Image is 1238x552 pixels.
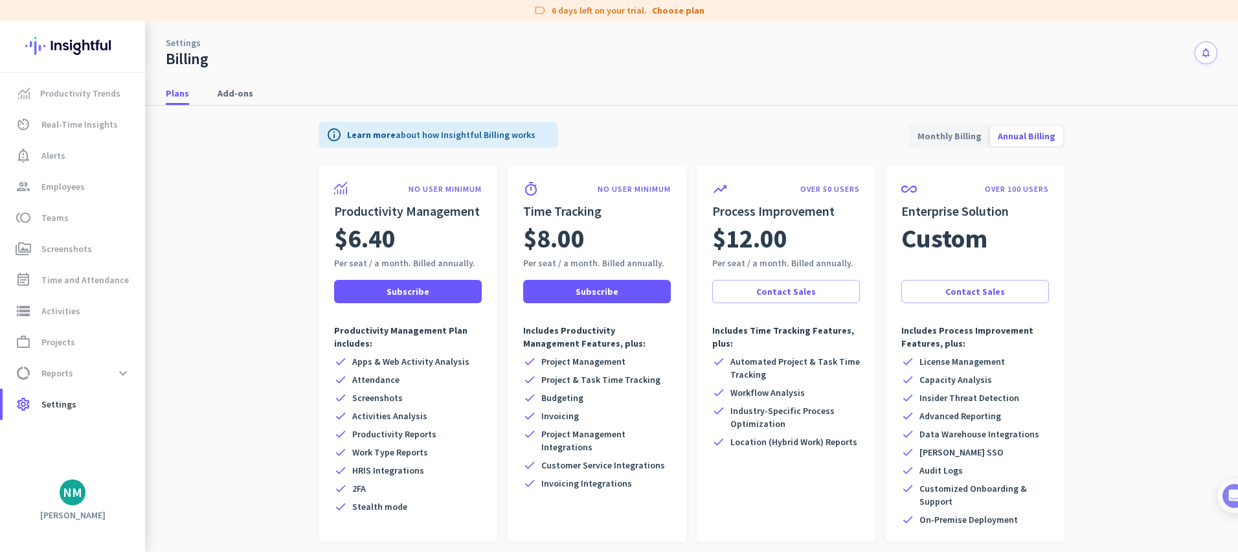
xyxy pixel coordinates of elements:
div: Initial tracking settings and how to edit them [50,373,219,399]
i: toll [16,210,31,225]
i: perm_media [16,241,31,257]
i: check [712,435,725,448]
a: settingsSettings [3,389,145,420]
i: settings [16,397,31,412]
span: Monthly Billing [910,121,989,152]
span: Help [152,437,172,446]
span: Screenshots [41,241,92,257]
span: Subscribe [576,285,618,298]
span: Reports [41,365,73,381]
span: Productivity Reports [352,428,436,441]
h2: Productivity Management [334,202,482,220]
i: check [523,428,536,441]
div: It's time to add your employees! This is crucial since Insightful will start collecting their act... [50,247,225,301]
p: Includes Time Tracking Features, plus: [712,324,860,350]
span: Attendance [352,373,400,386]
span: Plans [166,87,189,100]
span: $6.40 [334,220,396,257]
img: menu-item [18,87,30,99]
i: data_usage [16,365,31,381]
p: About 10 minutes [165,170,246,184]
span: $12.00 [712,220,787,257]
button: notifications [1195,41,1217,64]
span: HRIS Integrations [352,464,424,477]
span: Budgeting [541,391,583,404]
i: all_inclusive [901,181,917,197]
span: Messages [75,437,120,446]
span: Time and Attendance [41,272,129,288]
i: check [334,464,347,477]
div: Per seat / a month. Billed annually. [334,257,482,270]
button: expand_more [111,362,135,385]
i: check [901,513,914,526]
button: Tasks [194,404,259,456]
i: av_timer [16,117,31,132]
a: menu-itemProductivity Trends [3,78,145,109]
i: event_note [16,272,31,288]
p: Includes Productivity Management Features, plus: [523,324,671,350]
h2: Process Improvement [712,202,860,220]
a: Choose plan [652,4,704,17]
span: Annual Billing [990,121,1063,152]
span: Customized Onboarding & Support [919,482,1049,508]
a: tollTeams [3,202,145,233]
span: Work Type Reports [352,446,428,459]
span: [PERSON_NAME] SSO [919,446,1004,459]
span: Alerts [41,148,65,163]
button: Add your employees [50,312,175,338]
span: Contact Sales [945,285,1005,298]
span: Projects [41,334,75,350]
span: Apps & Web Activity Analysis [352,355,469,368]
i: storage [16,303,31,319]
span: Audit Logs [919,464,963,477]
i: check [523,373,536,386]
span: Customer Service Integrations [541,459,665,472]
a: event_noteTime and Attendance [3,264,145,295]
span: Settings [41,397,76,412]
i: check [523,459,536,472]
a: storageActivities [3,295,145,327]
button: Subscribe [334,280,482,303]
i: info [326,127,342,143]
button: Contact Sales [712,280,860,303]
span: Project Management [541,355,625,368]
div: 🎊 Welcome to Insightful! 🎊 [18,50,241,97]
span: Workflow Analysis [730,386,805,399]
i: group [16,179,31,194]
div: 2Initial tracking settings and how to edit them [24,369,235,399]
h1: Tasks [110,6,152,28]
i: timer [523,181,539,197]
i: notifications [1200,47,1211,58]
i: check [334,482,347,495]
i: check [523,391,536,404]
i: notification_important [16,148,31,163]
span: Invoicing Integrations [541,477,632,490]
span: Invoicing [541,409,579,422]
h2: Time Tracking [523,202,671,220]
p: Includes Process Improvement Features, plus: [901,324,1049,350]
div: Close [227,5,251,29]
span: Subscribe [387,285,429,298]
span: Advanced Reporting [919,409,1001,422]
i: check [334,409,347,422]
i: check [901,482,914,495]
i: check [523,477,536,490]
i: label [534,4,546,17]
p: 4 steps [13,170,46,184]
i: check [334,500,347,513]
span: Contact Sales [756,285,816,298]
div: Per seat / a month. Billed annually. [712,257,860,270]
span: Industry-Specific Process Optimization [730,404,860,430]
span: Tasks [212,437,240,446]
a: av_timerReal-Time Insights [3,109,145,140]
i: check [523,409,536,422]
span: 2FA [352,482,366,495]
i: check [334,373,347,386]
img: Profile image for Tamara [46,135,67,156]
i: check [901,464,914,477]
a: notification_importantAlerts [3,140,145,171]
span: Automated Project & Task Time Tracking [730,355,860,381]
span: Project Management Integrations [541,428,671,454]
p: about how Insightful Billing works [347,128,535,141]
